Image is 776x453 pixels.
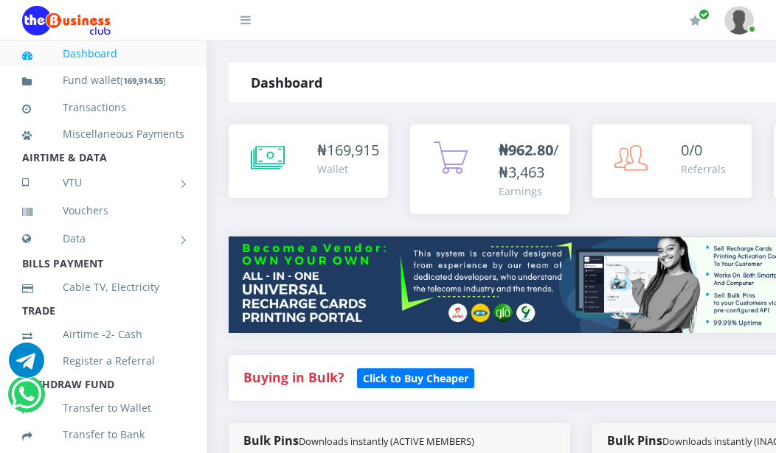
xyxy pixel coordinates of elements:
[9,354,44,378] a: Chat for support
[229,124,388,198] a: ₦169,915 Wallet
[22,37,184,71] a: Dashboard
[681,161,726,177] div: Referrals
[699,9,710,20] span: Renew/Upgrade Subscription
[22,164,184,201] a: VTU
[243,432,474,449] strong: Bulk Pins
[22,91,184,124] a: Transactions
[317,161,379,177] div: Wallet
[363,371,468,385] b: Click to Buy Cheaper
[317,139,379,161] div: ₦
[299,435,474,448] small: Downloads instantly (ACTIVE MEMBERS)
[22,344,184,378] a: Register a Referral
[22,63,184,98] a: Fund wallet[169,914.55]
[499,183,558,199] div: Earnings
[499,140,553,160] b: ₦962.80
[11,387,41,412] a: Chat for support
[410,124,569,214] a: ₦962.80/₦3,463 Earnings
[22,317,184,351] a: Airtime -2- Cash
[22,117,184,151] a: Miscellaneous Payments
[327,140,379,160] span: 169,915
[22,220,184,257] a: Data
[22,391,184,425] a: Transfer to Wallet
[681,140,702,160] span: 0/0
[22,194,184,228] a: Vouchers
[690,15,701,27] i: Renew/Upgrade Subscription
[724,6,754,35] img: User
[22,418,184,452] a: Transfer to Bank
[120,75,166,86] small: [ ]
[499,140,558,182] span: /₦3,463
[22,270,184,304] a: Cable TV, Electricity
[123,75,163,86] b: 169,914.55
[243,368,344,386] strong: Buying in Bulk?
[251,74,322,91] strong: Dashboard
[22,6,111,35] img: Logo
[592,124,752,198] a: 0/0 Referrals
[357,368,474,386] a: Click to Buy Cheaper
